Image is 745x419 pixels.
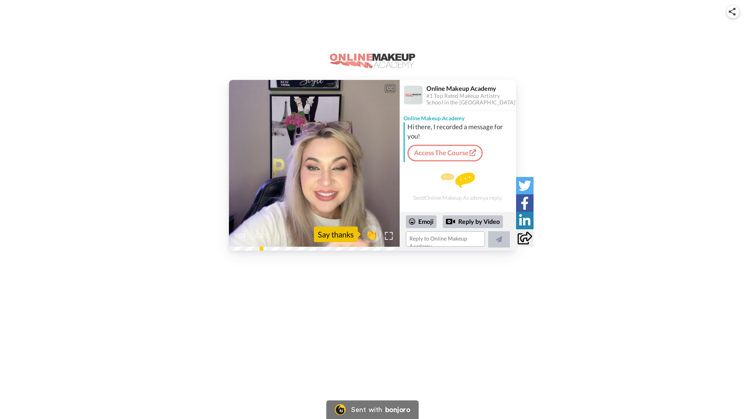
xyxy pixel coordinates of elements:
div: Say thanks [314,227,358,242]
div: #1 Top Rated Makeup Artistry School in the [GEOGRAPHIC_DATA] [426,93,516,106]
div: Reply by Video [446,217,455,226]
span: 4:33 [254,231,267,241]
img: Full screen [385,232,393,240]
span: / [249,231,252,241]
div: CC [385,85,395,92]
div: Emoji [406,215,437,228]
div: Online Makeup Academy [426,85,516,92]
img: Profile Image [404,86,423,104]
span: 1:03 [234,231,248,241]
span: 👏 [362,228,381,241]
img: message.svg [441,173,475,188]
div: Reply by Video [443,215,503,229]
img: logo [330,54,415,68]
button: 👏 [362,225,381,243]
a: Access The Course [407,145,483,161]
img: ic_share.svg [729,8,736,16]
div: Hi there, I recorded a message for you! [407,122,514,141]
div: Online Makeup Academy [400,111,516,122]
div: Send Online Makeup Academy a reply. [400,165,516,208]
